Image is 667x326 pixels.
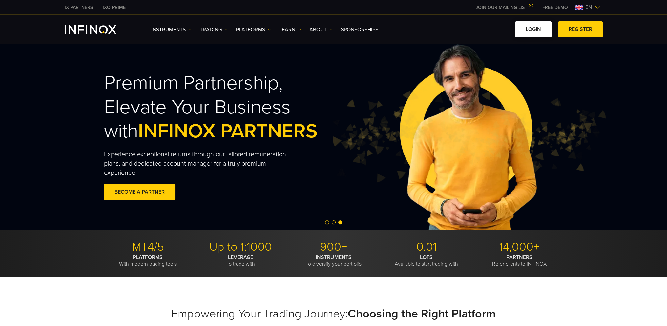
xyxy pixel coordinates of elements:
p: 14,000+ [475,240,563,254]
a: Learn [279,26,301,33]
strong: INSTRUMENTS [316,254,352,261]
span: Go to slide 2 [332,220,336,224]
span: en [583,3,595,11]
strong: LOTS [420,254,433,261]
a: INFINOX MENU [537,4,573,11]
p: To diversify your portfolio [290,254,378,267]
span: Go to slide 3 [338,220,342,224]
p: Experience exceptional returns through our tailored remuneration plans, and dedicated account man... [104,150,299,177]
a: SPONSORSHIPS [341,26,378,33]
a: TRADING [200,26,228,33]
strong: PARTNERS [506,254,532,261]
a: ABOUT [309,26,333,33]
a: LOGIN [515,21,552,37]
p: MT4/5 [104,240,192,254]
a: INFINOX Logo [65,25,132,34]
a: REGISTER [558,21,603,37]
p: To trade with [197,254,285,267]
a: Instruments [151,26,192,33]
a: INFINOX [60,4,98,11]
h2: Empowering Your Trading Journey: [104,307,563,321]
a: BECOME A PARTNER [104,184,175,200]
p: Refer clients to INFINOX [475,254,563,267]
a: PLATFORMS [236,26,271,33]
span: INFINOX PARTNERS [138,119,318,143]
strong: Choosing the Right Platform [348,307,496,321]
strong: LEVERAGE [228,254,253,261]
p: Available to start trading with [383,254,470,267]
p: Up to 1:1000 [197,240,285,254]
a: INFINOX [98,4,131,11]
p: 0.01 [383,240,470,254]
p: With modern trading tools [104,254,192,267]
span: Go to slide 1 [325,220,329,224]
a: JOIN OUR MAILING LIST [471,5,537,10]
p: 900+ [290,240,378,254]
strong: PLATFORMS [133,254,163,261]
h2: Premium Partnership, Elevate Your Business with [104,71,347,143]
